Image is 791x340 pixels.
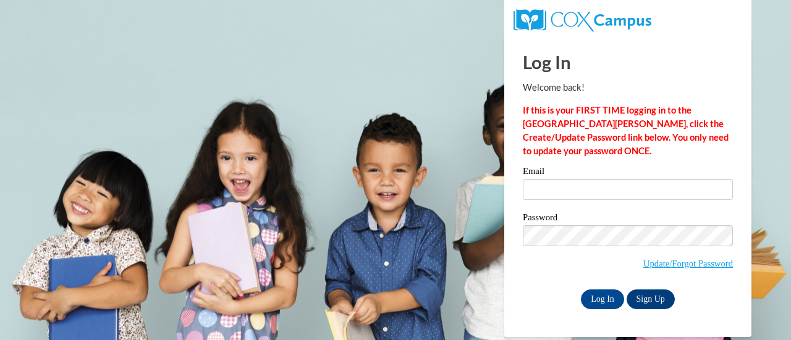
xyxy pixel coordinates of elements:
input: Log In [581,289,624,309]
label: Email [523,167,733,179]
h1: Log In [523,49,733,75]
a: COX Campus [514,14,651,25]
p: Welcome back! [523,81,733,94]
img: COX Campus [514,9,651,31]
a: Update/Forgot Password [643,259,733,268]
label: Password [523,213,733,225]
a: Sign Up [627,289,675,309]
strong: If this is your FIRST TIME logging in to the [GEOGRAPHIC_DATA][PERSON_NAME], click the Create/Upd... [523,105,729,156]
